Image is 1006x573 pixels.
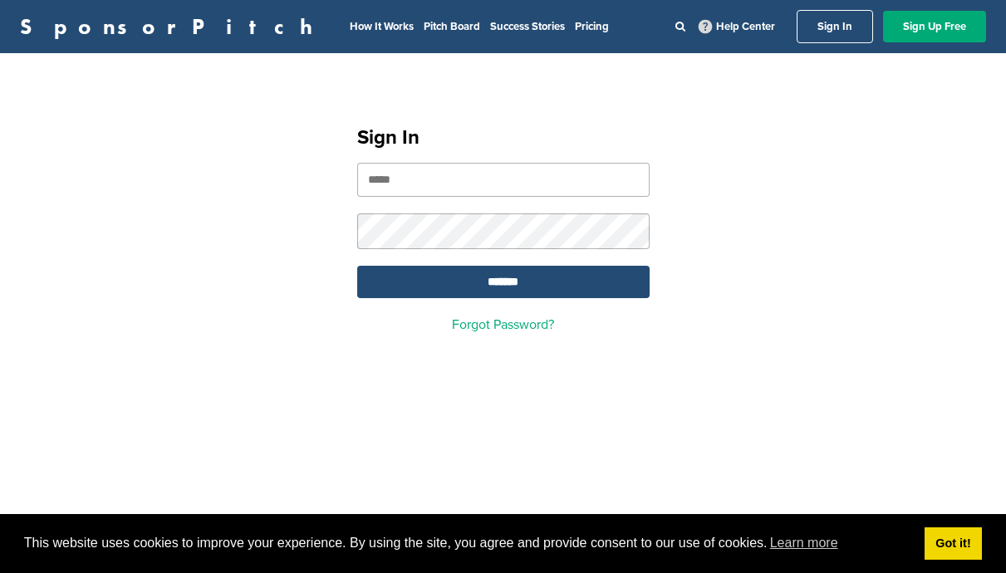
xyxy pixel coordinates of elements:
a: Forgot Password? [452,316,554,333]
a: SponsorPitch [20,16,323,37]
a: Pitch Board [424,20,480,33]
h1: Sign In [357,123,650,153]
a: Success Stories [490,20,565,33]
a: Sign Up Free [883,11,986,42]
a: Help Center [695,17,778,37]
a: Sign In [797,10,873,43]
a: Pricing [575,20,609,33]
a: learn more about cookies [768,531,841,556]
span: This website uses cookies to improve your experience. By using the site, you agree and provide co... [24,531,911,556]
a: How It Works [350,20,414,33]
a: dismiss cookie message [925,527,982,561]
